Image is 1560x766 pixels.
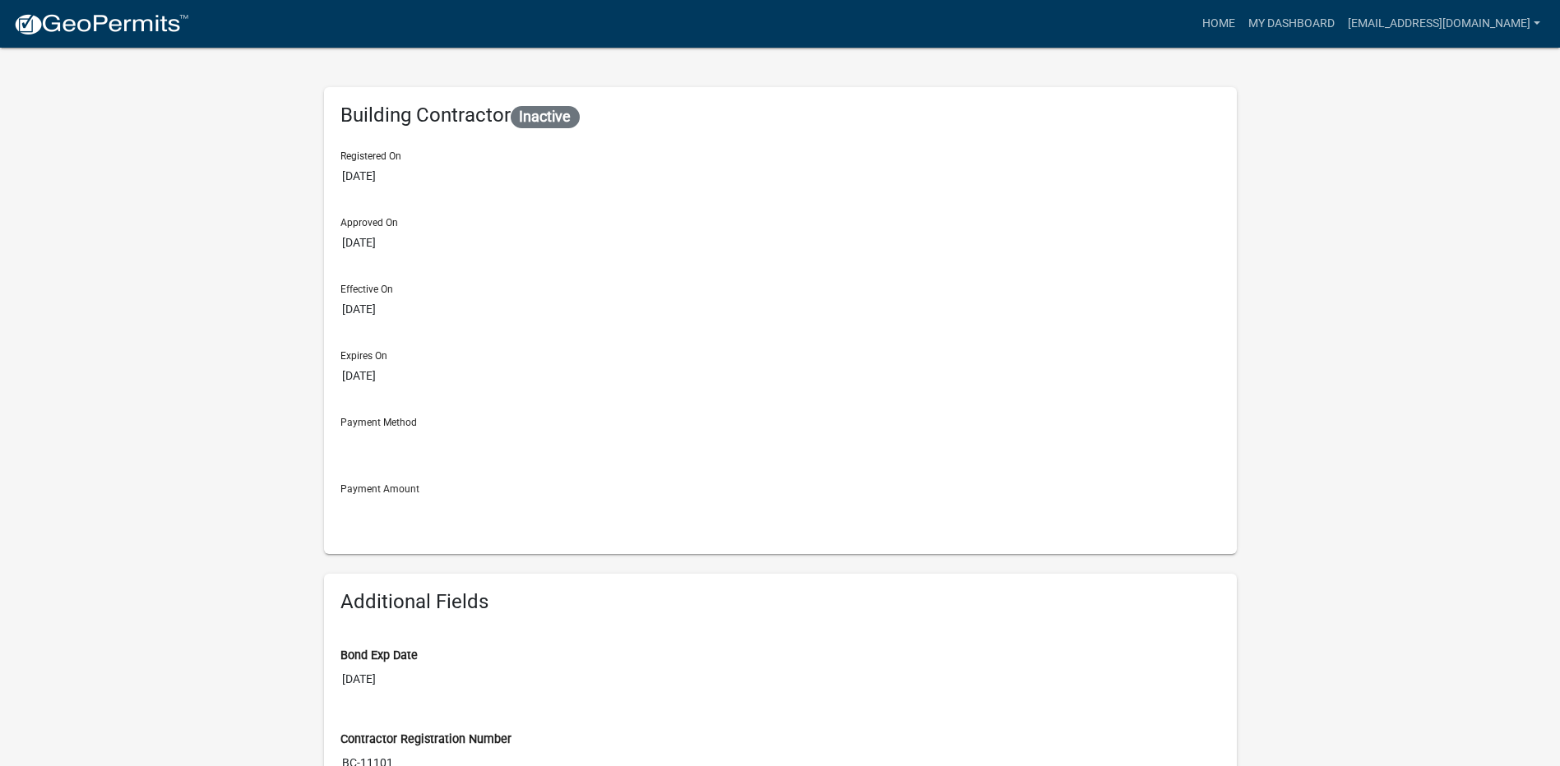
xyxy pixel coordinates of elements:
a: My Dashboard [1242,8,1341,39]
a: [EMAIL_ADDRESS][DOMAIN_NAME] [1341,8,1547,39]
label: Bond Exp Date [340,650,418,662]
label: Contractor Registration Number [340,734,512,745]
a: Home [1196,8,1242,39]
h6: Building Contractor [340,104,1220,128]
h6: Additional Fields [340,590,1220,614]
span: Inactive [511,106,581,128]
